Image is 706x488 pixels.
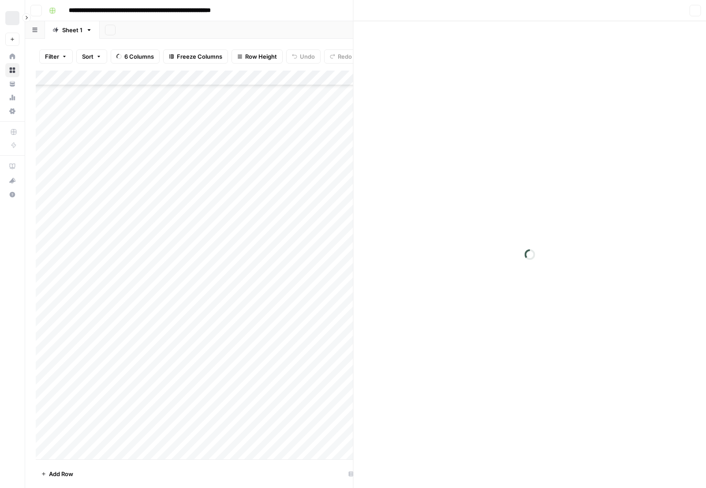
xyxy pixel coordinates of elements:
[5,49,19,64] a: Home
[177,52,222,61] span: Freeze Columns
[5,77,19,91] a: Your Data
[5,63,19,77] a: Browse
[45,21,100,39] a: Sheet 1
[5,104,19,118] a: Settings
[324,49,358,64] button: Redo
[5,159,19,173] a: AirOps Academy
[232,49,283,64] button: Row Height
[5,90,19,105] a: Usage
[300,52,315,61] span: Undo
[286,49,321,64] button: Undo
[49,469,73,478] span: Add Row
[62,26,82,34] div: Sheet 1
[245,52,277,61] span: Row Height
[6,174,19,187] div: What's new?
[82,52,93,61] span: Sort
[76,49,107,64] button: Sort
[5,188,19,202] button: Help + Support
[5,173,19,188] button: What's new?
[338,52,352,61] span: Redo
[163,49,228,64] button: Freeze Columns
[124,52,154,61] span: 6 Columns
[45,52,59,61] span: Filter
[345,467,380,481] div: 71 Rows
[39,49,73,64] button: Filter
[36,467,78,481] button: Add Row
[111,49,160,64] button: 6 Columns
